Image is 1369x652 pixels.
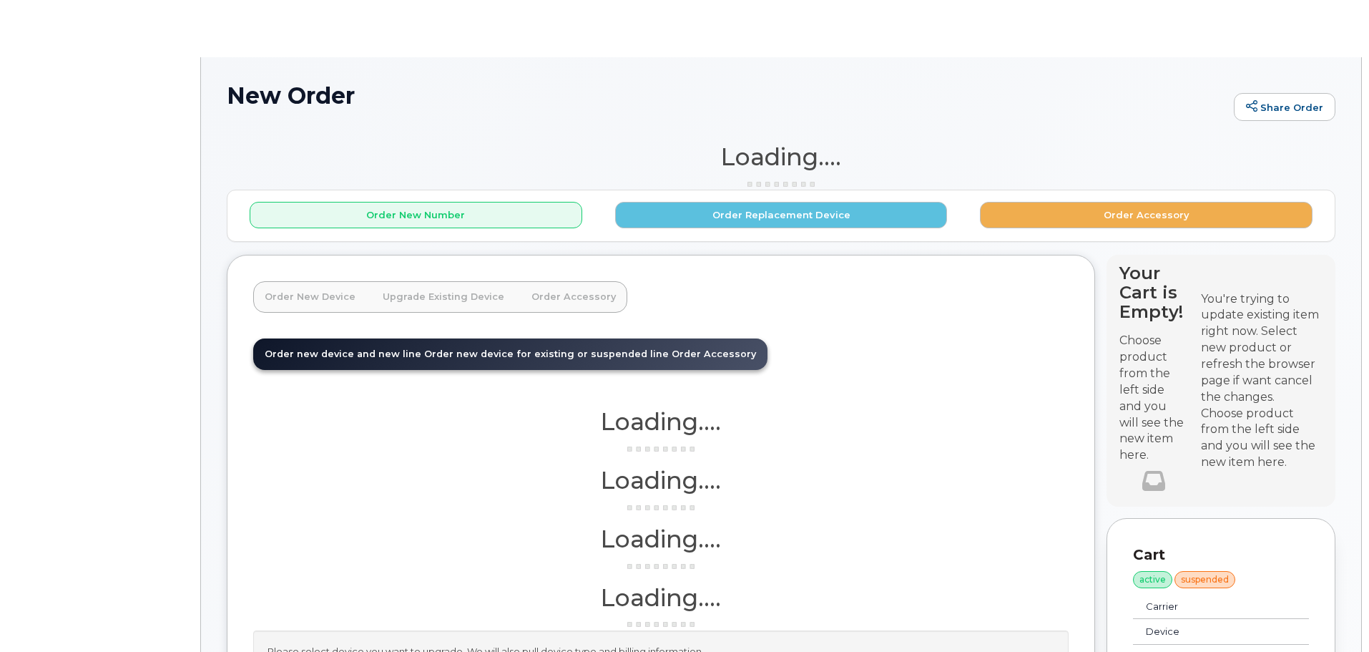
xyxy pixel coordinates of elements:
[1201,291,1323,406] div: You're trying to update existing item right now. Select new product or refresh the browser page i...
[672,349,756,359] span: Order Accessory
[265,349,421,359] span: Order new device and new line
[1133,545,1309,565] p: Cart
[625,561,697,572] img: ajax-loader-3a6953c30dc77f0bf724df975f13086db4f4c1262e45940f03d1251963f1bf2e.gif
[1133,571,1172,588] div: active
[250,202,582,228] button: Order New Number
[1119,263,1188,321] h4: Your Cart is Empty!
[371,281,516,313] a: Upgrade Existing Device
[1133,619,1277,645] td: Device
[253,409,1069,434] h1: Loading....
[745,179,817,190] img: ajax-loader-3a6953c30dc77f0bf724df975f13086db4f4c1262e45940f03d1251963f1bf2e.gif
[253,467,1069,493] h1: Loading....
[227,144,1335,170] h1: Loading....
[1201,406,1323,471] div: Choose product from the left side and you will see the new item here.
[625,444,697,454] img: ajax-loader-3a6953c30dc77f0bf724df975f13086db4f4c1262e45940f03d1251963f1bf2e.gif
[625,502,697,513] img: ajax-loader-3a6953c30dc77f0bf724df975f13086db4f4c1262e45940f03d1251963f1bf2e.gif
[424,349,669,359] span: Order new device for existing or suspended line
[615,202,948,228] button: Order Replacement Device
[253,585,1069,610] h1: Loading....
[625,619,697,630] img: ajax-loader-3a6953c30dc77f0bf724df975f13086db4f4c1262e45940f03d1251963f1bf2e.gif
[1119,333,1188,464] p: Choose product from the left side and you will see the new item here.
[253,526,1069,552] h1: Loading....
[253,281,367,313] a: Order New Device
[1234,93,1335,122] a: Share Order
[1174,571,1235,588] div: suspended
[227,83,1227,108] h1: New Order
[1133,594,1277,620] td: Carrier
[520,281,627,313] a: Order Accessory
[980,202,1312,228] button: Order Accessory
